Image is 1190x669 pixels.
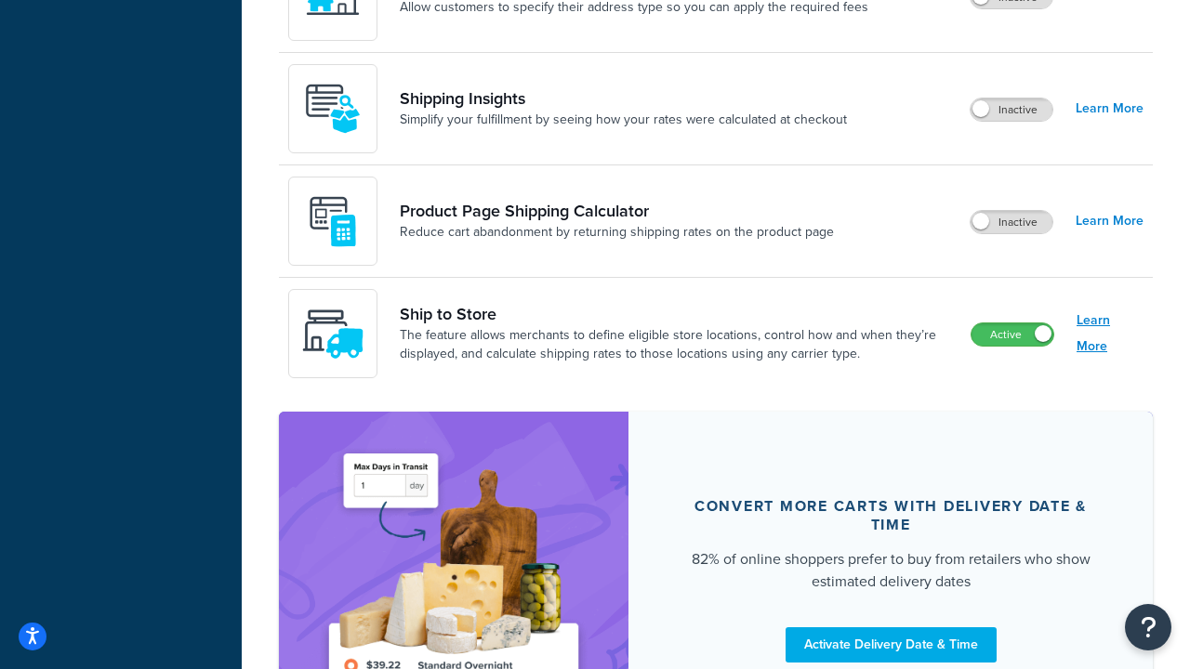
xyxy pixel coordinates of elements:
[400,111,847,129] a: Simplify your fulfillment by seeing how your rates were calculated at checkout
[400,304,956,324] a: Ship to Store
[300,301,365,366] img: icon-duo-feat-ship-to-store-7c4d6248.svg
[1076,208,1144,234] a: Learn More
[1076,96,1144,122] a: Learn More
[971,211,1052,233] label: Inactive
[786,627,997,662] a: Activate Delivery Date & Time
[673,548,1108,593] div: 82% of online shoppers prefer to buy from retailers who show estimated delivery dates
[673,497,1108,534] div: Convert more carts with delivery date & time
[300,189,365,254] img: +D8d0cXZM7VpdAAAAAElFTkSuQmCC
[400,223,834,242] a: Reduce cart abandonment by returning shipping rates on the product page
[300,76,365,141] img: Acw9rhKYsOEjAAAAAElFTkSuQmCC
[400,326,956,363] a: The feature allows merchants to define eligible store locations, control how and when they’re dis...
[972,323,1053,346] label: Active
[971,98,1052,121] label: Inactive
[400,201,834,221] a: Product Page Shipping Calculator
[1125,604,1171,650] button: Open Resource Center
[1077,308,1144,360] a: Learn More
[400,88,847,109] a: Shipping Insights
